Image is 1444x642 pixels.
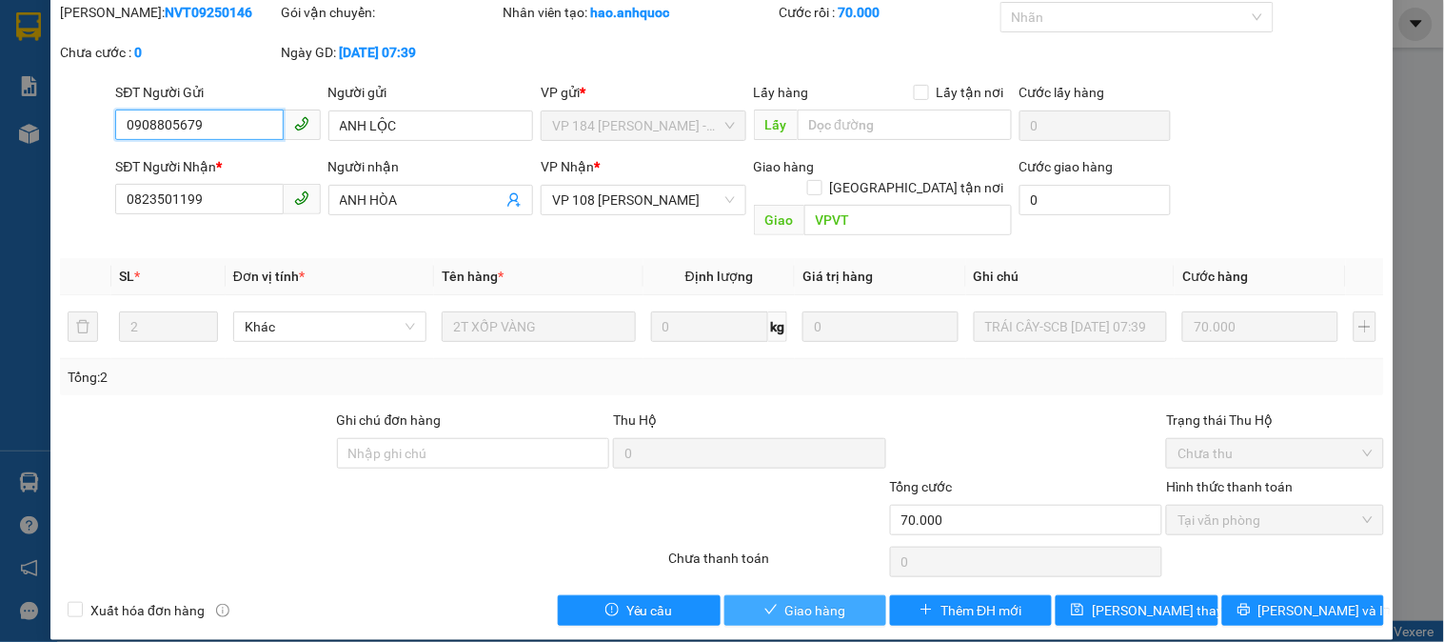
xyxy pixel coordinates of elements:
span: phone [294,191,309,206]
span: Chưa thu [1177,439,1372,468]
input: Dọc đường [798,110,1012,140]
div: Nhân viên tạo: [503,2,776,23]
label: Cước lấy hàng [1019,85,1105,100]
b: 70.000 [839,5,880,20]
span: Đơn vị tính [233,269,305,284]
b: NVT09250146 [165,5,252,20]
span: Tổng cước [890,479,953,494]
input: VD: Bàn, Ghế [442,311,635,342]
label: Hình thức thanh toán [1166,479,1293,494]
b: [DATE] 07:39 [340,45,417,60]
button: checkGiao hàng [724,595,886,626]
label: Cước giao hàng [1019,159,1114,174]
button: delete [68,311,98,342]
span: kg [768,311,787,342]
div: [PERSON_NAME]: [60,2,277,23]
span: [GEOGRAPHIC_DATA] tận nơi [822,177,1012,198]
b: 0 [134,45,142,60]
span: Cước hàng [1182,269,1248,284]
div: SĐT Người Nhận [115,156,320,177]
span: Yêu cầu [626,600,673,621]
span: Lấy tận nơi [929,82,1012,103]
span: Giao hàng [754,159,815,174]
label: Ghi chú đơn hàng [337,412,442,428]
span: Thu Hộ [613,412,657,428]
div: SĐT Người Gửi [115,82,320,103]
div: Người gửi [328,82,533,103]
span: phone [294,116,309,131]
span: SL [119,269,134,284]
div: Cước rồi : [780,2,997,23]
span: info-circle [216,604,229,617]
th: Ghi chú [966,258,1175,295]
span: check [764,603,778,618]
span: [PERSON_NAME] và In [1258,600,1392,621]
span: Thêm ĐH mới [940,600,1021,621]
b: hao.anhquoc [590,5,669,20]
div: VP gửi [541,82,745,103]
span: Giao [754,205,804,235]
span: Lấy [754,110,798,140]
span: exclamation-circle [605,603,619,618]
span: Giao hàng [785,600,846,621]
input: 0 [802,311,959,342]
div: Trạng thái Thu Hộ [1166,410,1383,431]
span: Định lượng [685,269,753,284]
div: Chưa cước : [60,42,277,63]
span: user-add [506,192,522,208]
button: save[PERSON_NAME] thay đổi [1056,595,1217,626]
div: Tổng: 2 [68,367,559,388]
span: [PERSON_NAME] thay đổi [1092,600,1244,621]
button: printer[PERSON_NAME] và In [1222,595,1384,626]
input: Cước giao hàng [1019,185,1172,215]
span: plus [920,603,933,618]
button: plus [1354,311,1376,342]
span: Lấy hàng [754,85,809,100]
input: Ghi Chú [974,311,1167,342]
span: Tại văn phòng [1177,506,1372,534]
input: Dọc đường [804,205,1012,235]
span: printer [1237,603,1251,618]
input: Cước lấy hàng [1019,110,1172,141]
span: Khác [245,312,415,341]
span: VP 184 Nguyễn Văn Trỗi - HCM [552,111,734,140]
span: VP 108 Lê Hồng Phong - Vũng Tàu [552,186,734,214]
span: Xuất hóa đơn hàng [83,600,212,621]
button: plusThêm ĐH mới [890,595,1052,626]
span: Giá trị hàng [802,269,873,284]
div: Người nhận [328,156,533,177]
span: save [1071,603,1084,618]
div: Ngày GD: [282,42,499,63]
span: Tên hàng [442,269,504,284]
div: Gói vận chuyển: [282,2,499,23]
div: Chưa thanh toán [666,548,887,581]
input: 0 [1182,311,1338,342]
button: exclamation-circleYêu cầu [558,595,720,626]
span: VP Nhận [541,159,594,174]
input: Ghi chú đơn hàng [337,438,610,469]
